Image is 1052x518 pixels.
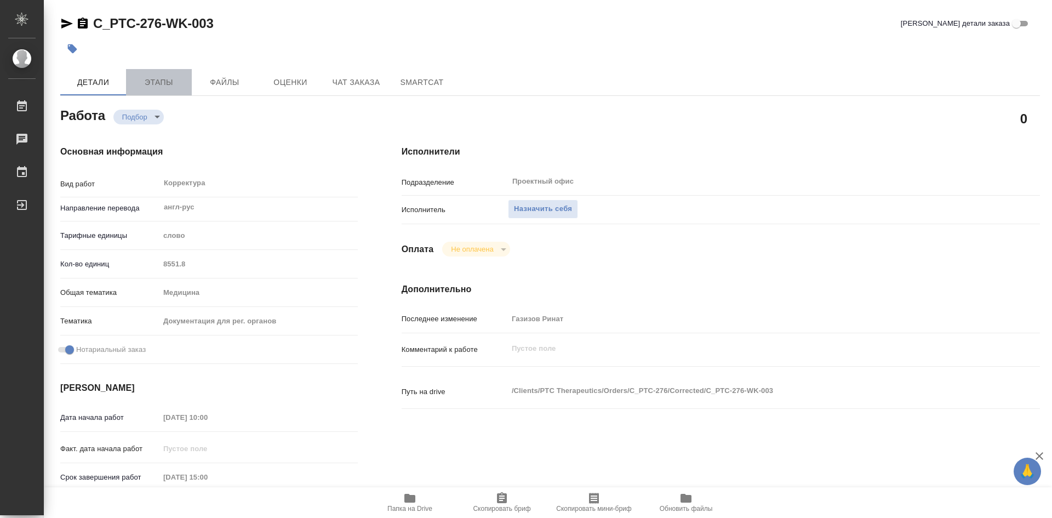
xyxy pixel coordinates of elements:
[159,441,255,457] input: Пустое поле
[60,179,159,190] p: Вид работ
[402,314,508,325] p: Последнее изменение
[133,76,185,89] span: Этапы
[60,287,159,298] p: Общая тематика
[93,16,214,31] a: C_PTC-276-WK-003
[60,382,358,395] h4: [PERSON_NAME]
[448,244,496,254] button: Не оплачена
[442,242,510,257] div: Подбор
[402,344,508,355] p: Комментарий к работе
[508,200,578,219] button: Назначить себя
[556,505,631,513] span: Скопировать мини-бриф
[396,76,448,89] span: SmartCat
[456,487,548,518] button: Скопировать бриф
[330,76,382,89] span: Чат заказа
[473,505,530,513] span: Скопировать бриф
[60,17,73,30] button: Скопировать ссылку для ЯМессенджера
[402,386,508,397] p: Путь на drive
[159,283,358,302] div: Медицина
[514,203,572,215] span: Назначить себя
[60,230,159,241] p: Тарифные единицы
[402,177,508,188] p: Подразделение
[508,311,987,327] input: Пустое поле
[76,344,146,355] span: Нотариальный заказ
[640,487,732,518] button: Обновить файлы
[67,76,119,89] span: Детали
[60,105,105,124] h2: Работа
[60,412,159,423] p: Дата начала работ
[60,316,159,327] p: Тематика
[159,256,358,272] input: Пустое поле
[198,76,251,89] span: Файлы
[1020,109,1027,128] h2: 0
[60,203,159,214] p: Направление перевода
[548,487,640,518] button: Скопировать мини-бриф
[76,17,89,30] button: Скопировать ссылку
[264,76,317,89] span: Оценки
[402,204,508,215] p: Исполнитель
[60,472,159,483] p: Срок завершения работ
[159,226,358,245] div: слово
[1014,458,1041,485] button: 🙏
[159,312,358,331] div: Документация для рег. органов
[1018,460,1037,483] span: 🙏
[60,443,159,454] p: Факт. дата начала работ
[387,505,432,513] span: Папка на Drive
[402,243,434,256] h4: Оплата
[660,505,713,513] span: Обновить файлы
[119,112,151,122] button: Подбор
[901,18,1010,29] span: [PERSON_NAME] детали заказа
[60,145,358,158] h4: Основная информация
[60,37,84,61] button: Добавить тэг
[113,110,164,124] div: Подбор
[159,469,255,485] input: Пустое поле
[508,382,987,400] textarea: /Clients/PTC Therapeutics/Orders/C_PTC-276/Corrected/C_PTC-276-WK-003
[60,259,159,270] p: Кол-во единиц
[402,283,1040,296] h4: Дополнительно
[402,145,1040,158] h4: Исполнители
[159,409,255,425] input: Пустое поле
[364,487,456,518] button: Папка на Drive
